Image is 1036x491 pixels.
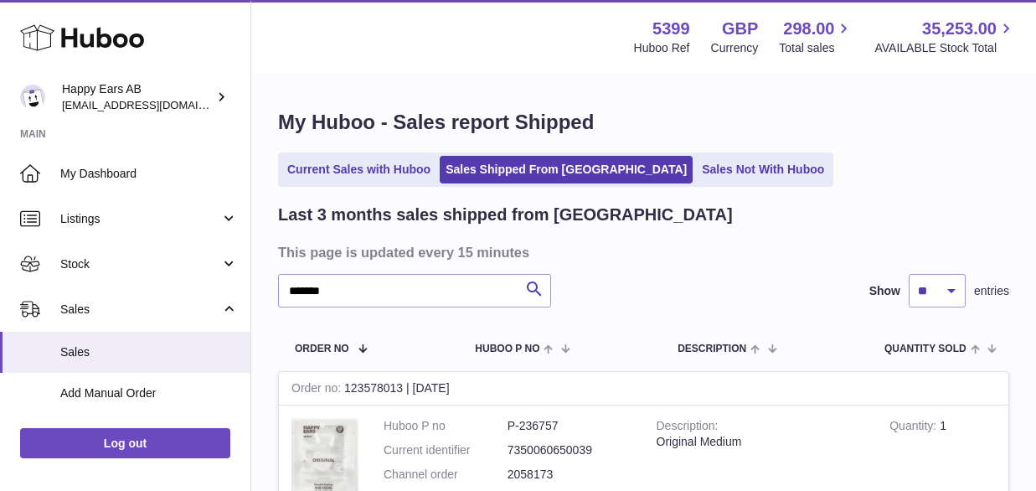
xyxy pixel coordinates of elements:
strong: Description [657,419,719,437]
strong: Quantity [889,419,940,437]
div: Original Medium [657,434,865,450]
dt: Channel order [384,467,508,483]
a: Log out [20,428,230,458]
a: 298.00 Total sales [779,18,853,56]
span: entries [974,283,1009,299]
span: Listings [60,211,220,227]
span: Stock [60,256,220,272]
h1: My Huboo - Sales report Shipped [278,109,1009,136]
span: Order No [295,344,349,354]
span: AVAILABLE Stock Total [874,40,1016,56]
span: Quantity Sold [884,344,966,354]
h3: This page is updated every 15 minutes [278,243,1005,261]
div: 123578013 | [DATE] [279,372,1008,406]
div: Huboo Ref [634,40,690,56]
dt: Current identifier [384,442,508,458]
span: Sales [60,344,238,360]
span: Sales [60,302,220,318]
span: 35,253.00 [922,18,997,40]
img: 3pl@happyearsearplugs.com [20,85,45,110]
dt: Huboo P no [384,418,508,434]
span: Add Manual Order [60,385,238,401]
div: Happy Ears AB [62,81,213,113]
span: My Dashboard [60,166,238,182]
a: Sales Not With Huboo [696,156,830,183]
dd: 7350060650039 [508,442,631,458]
a: 35,253.00 AVAILABLE Stock Total [874,18,1016,56]
a: Current Sales with Huboo [281,156,436,183]
span: [EMAIL_ADDRESS][DOMAIN_NAME] [62,98,246,111]
label: Show [869,283,900,299]
span: Total sales [779,40,853,56]
a: Sales Shipped From [GEOGRAPHIC_DATA] [440,156,693,183]
div: Currency [711,40,759,56]
span: Description [678,344,746,354]
h2: Last 3 months sales shipped from [GEOGRAPHIC_DATA] [278,204,733,226]
strong: GBP [722,18,758,40]
dd: 2058173 [508,467,631,483]
strong: Order no [291,381,344,399]
span: 298.00 [783,18,834,40]
span: Huboo P no [475,344,539,354]
strong: 5399 [652,18,690,40]
dd: P-236757 [508,418,631,434]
